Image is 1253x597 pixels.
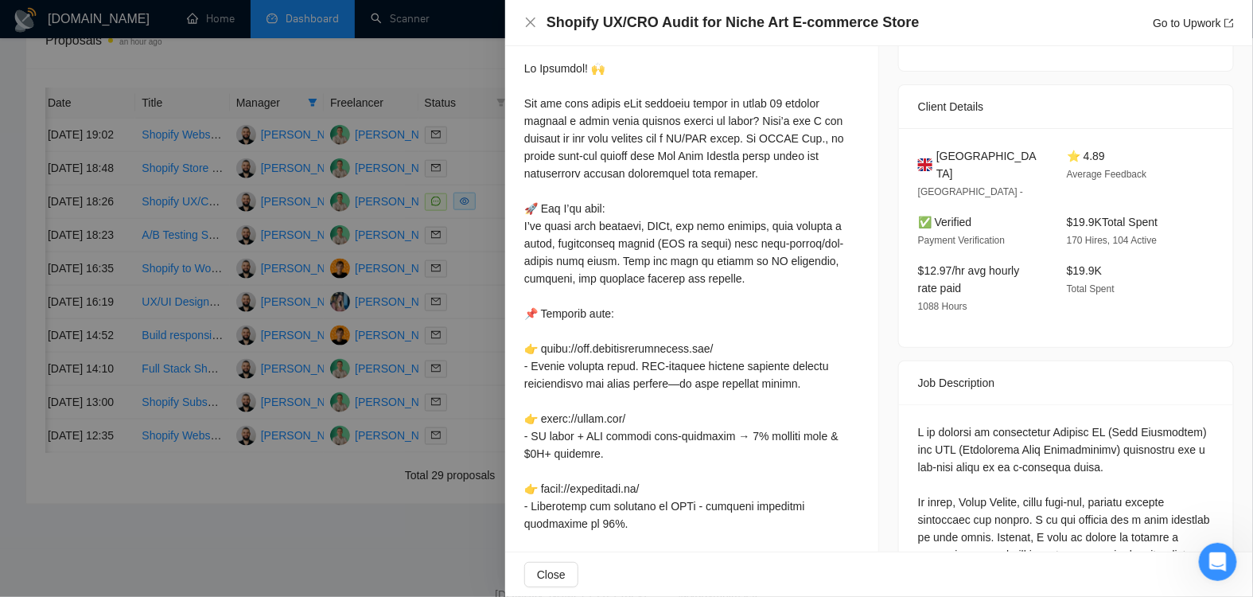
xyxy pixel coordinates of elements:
[918,264,1020,295] span: $12.97/hr avg hourly rate paid
[1153,17,1234,29] a: Go to Upworkexport
[918,235,1005,246] span: Payment Verification
[918,186,1023,197] span: [GEOGRAPHIC_DATA] -
[936,147,1041,182] span: [GEOGRAPHIC_DATA]
[918,216,972,228] span: ✅ Verified
[918,361,1214,404] div: Job Description
[1067,283,1115,295] span: Total Spent
[1199,543,1237,581] iframe: Intercom live chat
[918,85,1214,128] div: Client Details
[1224,18,1234,28] span: export
[1067,216,1158,228] span: $19.9K Total Spent
[918,301,967,312] span: 1088 Hours
[1067,264,1102,277] span: $19.9K
[1067,169,1147,180] span: Average Feedback
[524,16,537,29] button: Close
[1067,150,1105,162] span: ⭐ 4.89
[537,566,566,583] span: Close
[524,16,537,29] span: close
[524,562,578,587] button: Close
[918,156,932,174] img: 🇬🇧
[547,13,920,33] h4: Shopify UX/CRO Audit for Niche Art E-commerce Store
[1067,235,1157,246] span: 170 Hires, 104 Active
